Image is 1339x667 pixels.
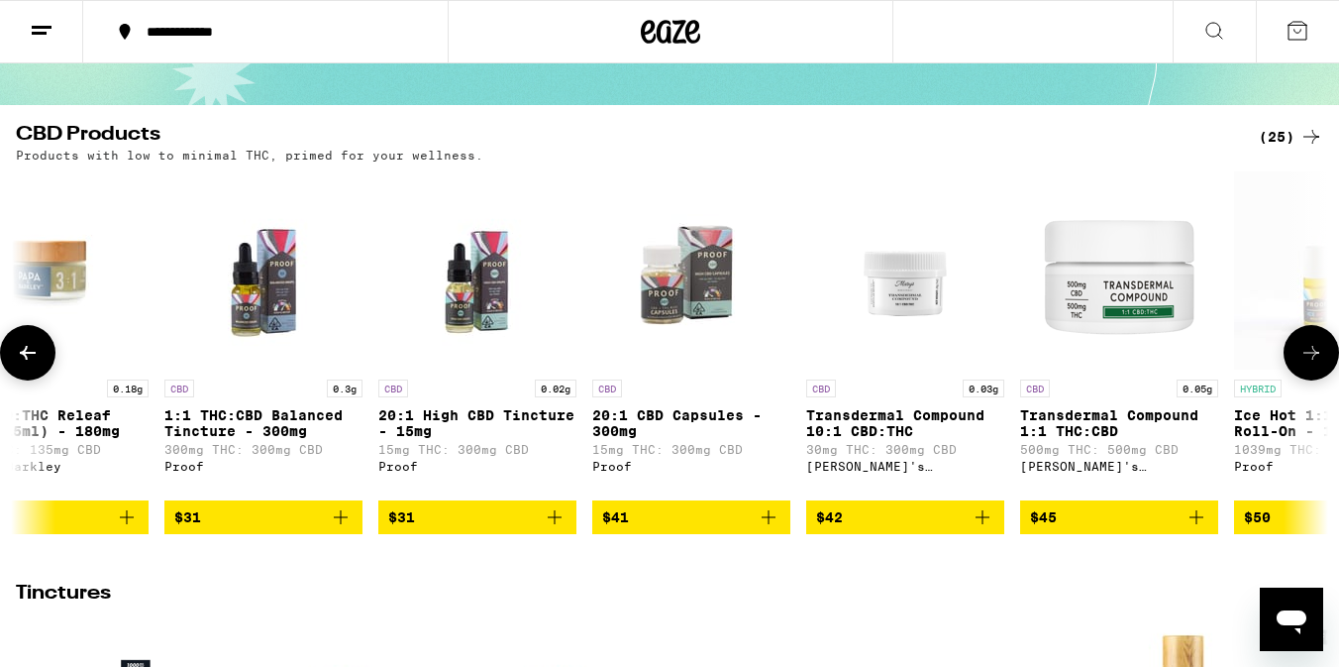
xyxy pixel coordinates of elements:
[806,460,1004,473] div: [PERSON_NAME]'s Medicinals
[806,443,1004,456] p: 30mg THC: 300mg CBD
[378,171,576,500] a: Open page for 20:1 High CBD Tincture - 15mg from Proof
[1030,509,1057,525] span: $45
[1020,407,1218,439] p: Transdermal Compound 1:1 THC:CBD
[164,443,362,456] p: 300mg THC: 300mg CBD
[174,509,201,525] span: $31
[164,380,194,397] p: CBD
[806,171,1004,500] a: Open page for Transdermal Compound 10:1 CBD:THC from Mary's Medicinals
[1244,509,1271,525] span: $50
[378,443,576,456] p: 15mg THC: 300mg CBD
[1020,171,1218,500] a: Open page for Transdermal Compound 1:1 THC:CBD from Mary's Medicinals
[831,171,979,370] img: Mary's Medicinals - Transdermal Compound 10:1 CBD:THC
[164,171,362,370] img: Proof - 1:1 THC:CBD Balanced Tincture - 300mg
[16,584,1226,608] h2: Tinctures
[388,509,415,525] span: $31
[592,407,790,439] p: 20:1 CBD Capsules - 300mg
[592,171,790,500] a: Open page for 20:1 CBD Capsules - 300mg from Proof
[806,407,1004,439] p: Transdermal Compound 10:1 CBD:THC
[378,460,576,473] div: Proof
[963,380,1004,397] p: 0.03g
[1234,380,1282,397] p: HYBRID
[592,443,790,456] p: 15mg THC: 300mg CBD
[1259,125,1323,149] a: (25)
[806,500,1004,534] button: Add to bag
[16,125,1226,149] h2: CBD Products
[535,380,576,397] p: 0.02g
[602,509,629,525] span: $41
[378,407,576,439] p: 20:1 High CBD Tincture - 15mg
[816,509,843,525] span: $42
[1020,500,1218,534] button: Add to bag
[164,407,362,439] p: 1:1 THC:CBD Balanced Tincture - 300mg
[592,380,622,397] p: CBD
[378,500,576,534] button: Add to bag
[1260,588,1323,651] iframe: Button to launch messaging window
[592,460,790,473] div: Proof
[1259,584,1323,608] a: (13)
[16,149,483,162] p: Products with low to minimal THC, primed for your wellness.
[327,380,362,397] p: 0.3g
[806,380,836,397] p: CBD
[1020,460,1218,473] div: [PERSON_NAME]'s Medicinals
[1020,171,1218,370] img: Mary's Medicinals - Transdermal Compound 1:1 THC:CBD
[164,500,362,534] button: Add to bag
[1020,380,1050,397] p: CBD
[164,460,362,473] div: Proof
[107,380,149,397] p: 0.18g
[378,171,576,370] img: Proof - 20:1 High CBD Tincture - 15mg
[164,171,362,500] a: Open page for 1:1 THC:CBD Balanced Tincture - 300mg from Proof
[1177,380,1218,397] p: 0.05g
[1020,443,1218,456] p: 500mg THC: 500mg CBD
[378,380,408,397] p: CBD
[592,500,790,534] button: Add to bag
[592,171,790,370] img: Proof - 20:1 CBD Capsules - 300mg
